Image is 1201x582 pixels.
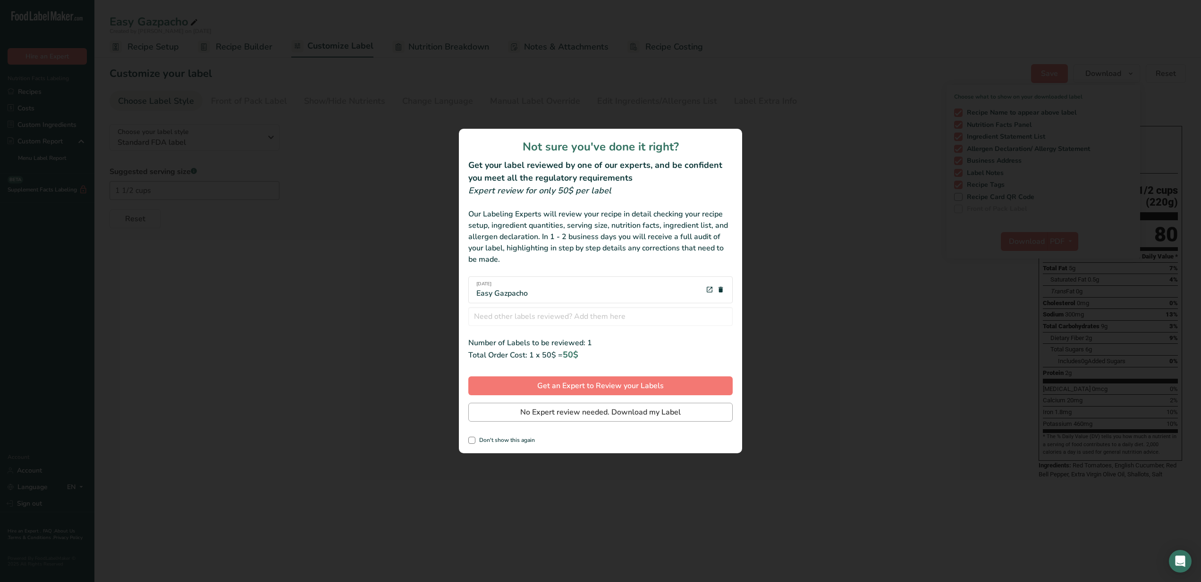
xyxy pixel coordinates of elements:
[468,159,733,184] h2: Get your label reviewed by one of our experts, and be confident you meet all the regulatory requi...
[468,349,733,361] div: Total Order Cost: 1 x 50$ =
[476,281,528,288] span: [DATE]
[476,281,528,299] div: Easy Gazpacho
[520,407,681,418] span: No Expert review needed. Download my Label
[468,184,733,197] div: Expert review for only 50$ per label
[468,337,733,349] div: Number of Labels to be reviewed: 1
[468,208,733,265] div: Our Labeling Experts will review your recipe in detail checking your recipe setup, ingredient qua...
[537,380,664,391] span: Get an Expert to Review your Labels
[563,349,578,360] span: 50$
[468,307,733,326] input: Need other labels reviewed? Add them here
[1169,550,1192,573] div: Open Intercom Messenger
[468,138,733,155] h1: Not sure you've done it right?
[468,403,733,422] button: No Expert review needed. Download my Label
[468,376,733,395] button: Get an Expert to Review your Labels
[475,437,535,444] span: Don't show this again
